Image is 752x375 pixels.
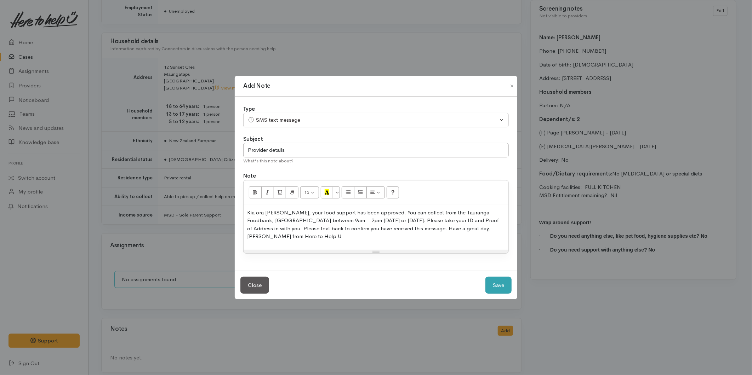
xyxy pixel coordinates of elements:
[243,81,270,91] h1: Add Note
[243,172,256,180] label: Note
[249,186,262,198] button: Bold (CTRL+B)
[248,116,498,124] div: SMS text message
[244,250,508,253] div: Resize
[354,186,367,198] button: Ordered list (CTRL+SHIFT+NUM8)
[304,189,309,195] span: 15
[247,209,505,241] p: Kia ora [PERSON_NAME], your food support has been approved. You can collect from the Tauranga Foo...
[366,186,385,198] button: Paragraph
[286,186,298,198] button: Remove Font Style (CTRL+\)
[485,277,512,294] button: Save
[333,186,340,198] button: More Color
[243,135,263,143] label: Subject
[321,186,334,198] button: Recent Color
[243,157,509,165] div: What's this note about?
[240,277,269,294] button: Close
[387,186,399,198] button: Help
[243,105,255,113] label: Type
[300,186,319,198] button: Font Size
[506,82,518,90] button: Close
[261,186,274,198] button: Italic (CTRL+I)
[274,186,286,198] button: Underline (CTRL+U)
[243,113,509,127] button: SMS text message
[342,186,354,198] button: Unordered list (CTRL+SHIFT+NUM7)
